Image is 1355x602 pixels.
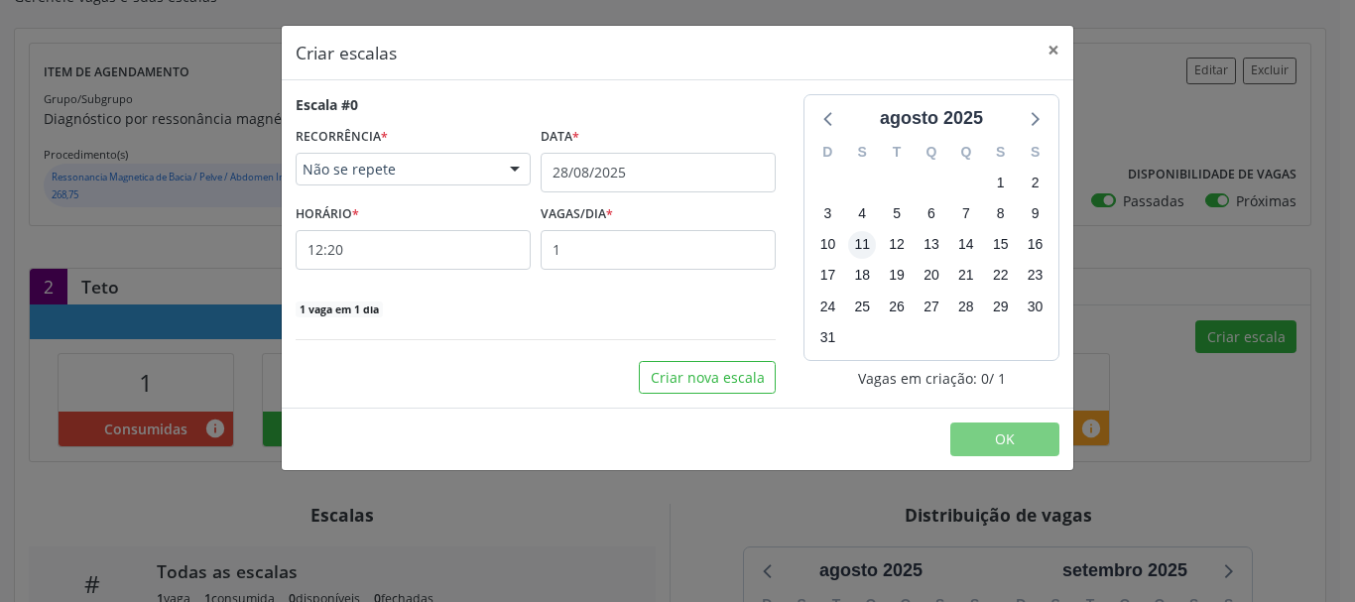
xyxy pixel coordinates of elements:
[296,301,383,317] span: 1 vaga em 1 dia
[639,361,776,395] button: Criar nova escala
[987,262,1015,290] span: sexta-feira, 22 de agosto de 2025
[918,262,945,290] span: quarta-feira, 20 de agosto de 2025
[813,323,841,351] span: domingo, 31 de agosto de 2025
[848,231,876,259] span: segunda-feira, 11 de agosto de 2025
[803,368,1059,389] div: Vagas em criação: 0
[1022,293,1049,320] span: sábado, 30 de agosto de 2025
[296,230,531,270] input: 00:00
[1022,200,1049,228] span: sábado, 9 de agosto de 2025
[918,293,945,320] span: quarta-feira, 27 de agosto de 2025
[296,94,358,115] div: Escala #0
[987,169,1015,196] span: sexta-feira, 1 de agosto de 2025
[1034,26,1073,74] button: Close
[1022,231,1049,259] span: sábado, 16 de agosto de 2025
[983,137,1018,168] div: S
[987,293,1015,320] span: sexta-feira, 29 de agosto de 2025
[541,199,613,230] label: VAGAS/DIA
[848,293,876,320] span: segunda-feira, 25 de agosto de 2025
[872,105,991,132] div: agosto 2025
[883,231,911,259] span: terça-feira, 12 de agosto de 2025
[813,262,841,290] span: domingo, 17 de agosto de 2025
[1018,137,1052,168] div: S
[845,137,880,168] div: S
[995,429,1015,448] span: OK
[915,137,949,168] div: Q
[948,137,983,168] div: Q
[880,137,915,168] div: T
[541,153,776,192] input: Selecione uma data
[952,231,980,259] span: quinta-feira, 14 de agosto de 2025
[303,160,490,180] span: Não se repete
[883,293,911,320] span: terça-feira, 26 de agosto de 2025
[848,200,876,228] span: segunda-feira, 4 de agosto de 2025
[918,200,945,228] span: quarta-feira, 6 de agosto de 2025
[952,262,980,290] span: quinta-feira, 21 de agosto de 2025
[950,422,1059,456] button: OK
[883,200,911,228] span: terça-feira, 5 de agosto de 2025
[952,293,980,320] span: quinta-feira, 28 de agosto de 2025
[987,231,1015,259] span: sexta-feira, 15 de agosto de 2025
[883,262,911,290] span: terça-feira, 19 de agosto de 2025
[918,231,945,259] span: quarta-feira, 13 de agosto de 2025
[987,200,1015,228] span: sexta-feira, 8 de agosto de 2025
[952,200,980,228] span: quinta-feira, 7 de agosto de 2025
[1022,262,1049,290] span: sábado, 23 de agosto de 2025
[813,293,841,320] span: domingo, 24 de agosto de 2025
[296,199,359,230] label: HORÁRIO
[296,122,388,153] label: RECORRÊNCIA
[541,122,579,153] label: Data
[1022,169,1049,196] span: sábado, 2 de agosto de 2025
[813,200,841,228] span: domingo, 3 de agosto de 2025
[848,262,876,290] span: segunda-feira, 18 de agosto de 2025
[296,40,397,65] h5: Criar escalas
[989,368,1006,389] span: / 1
[813,231,841,259] span: domingo, 10 de agosto de 2025
[810,137,845,168] div: D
